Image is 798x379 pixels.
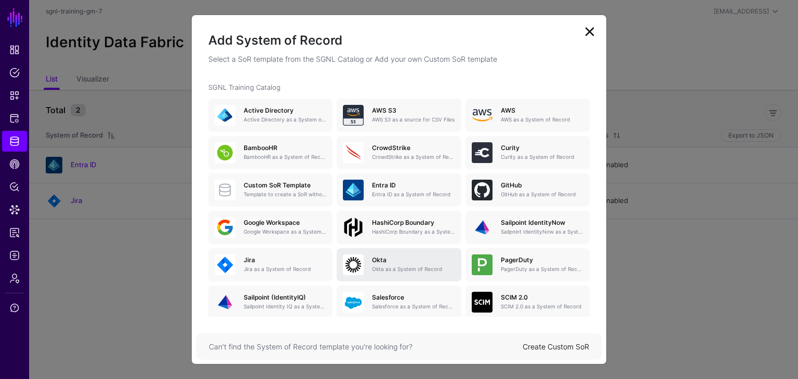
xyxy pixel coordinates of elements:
img: svg+xml;base64,PHN2ZyB3aWR0aD0iNjQiIGhlaWdodD0iNjQiIHZpZXdCb3g9IjAgMCA2NCA2NCIgZmlsbD0ibm9uZSIgeG... [215,142,235,163]
p: PagerDuty as a System of Record [501,265,583,273]
img: svg+xml;base64,PHN2ZyB3aWR0aD0iNjQiIGhlaWdodD0iNjQiIHZpZXdCb3g9IjAgMCA2NCA2NCIgZmlsbD0ibm9uZSIgeG... [472,292,493,313]
img: svg+xml;base64,PHN2ZyB3aWR0aD0iNjQiIGhlaWdodD0iNjQiIHZpZXdCb3g9IjAgMCA2NCA2NCIgZmlsbD0ibm9uZSIgeG... [343,142,364,163]
h5: Curity [501,144,583,152]
img: svg+xml;base64,PHN2ZyB3aWR0aD0iNjQiIGhlaWdodD0iNjQiIHZpZXdCb3g9IjAgMCA2NCA2NCIgZmlsbD0ibm9uZSIgeG... [343,180,364,200]
a: AWS S3AWS S3 as a source for CSV Files [337,99,461,132]
a: SalesforceSalesforce as a System of Record [337,286,461,319]
h5: Okta [372,256,455,264]
h5: BambooHR [244,144,326,152]
p: HashiCorp Boundary as a System of Record [372,228,455,236]
p: Active Directory as a System of Record [244,116,326,124]
h2: Add System of Record [208,32,590,49]
a: PagerDutyPagerDuty as a System of Record [465,248,590,281]
a: OktaOkta as a System of Record [337,248,461,281]
a: BambooHRBambooHR as a System of Record [208,136,332,169]
img: svg+xml;base64,PHN2ZyB3aWR0aD0iNjQiIGhlaWdodD0iNjQiIHZpZXdCb3g9IjAgMCA2NCA2NCIgZmlsbD0ibm9uZSIgeG... [472,180,493,200]
a: Google WorkspaceGoogle Workspace as a System of Record [208,211,332,244]
div: Can’t find the System of Record template you’re looking for? [209,341,523,352]
img: svg+xml;base64,PHN2ZyB4bWxucz0iaHR0cDovL3d3dy53My5vcmcvMjAwMC9zdmciIHdpZHRoPSIxMDBweCIgaGVpZ2h0PS... [343,217,364,238]
a: Custom SoR TemplateTemplate to create a SoR without any entities, attributes or relationships. On... [208,173,332,207]
p: CrowdStrike as a System of Record [372,153,455,161]
a: Sailpoint (IdentityIQ)Sailpoint Identity IQ as a System of Record [208,286,332,319]
p: Template to create a SoR without any entities, attributes or relationships. Once created, you can... [244,191,326,198]
img: svg+xml;base64,PHN2ZyB3aWR0aD0iNjQiIGhlaWdodD0iNjQiIHZpZXdCb3g9IjAgMCA2NCA2NCIgZmlsbD0ibm9uZSIgeG... [215,292,235,313]
img: svg+xml;base64,PHN2ZyB3aWR0aD0iNjQiIGhlaWdodD0iNjQiIHZpZXdCb3g9IjAgMCA2NCA2NCIgZmlsbD0ibm9uZSIgeG... [472,217,493,238]
img: svg+xml;base64,PHN2ZyB4bWxucz0iaHR0cDovL3d3dy53My5vcmcvMjAwMC9zdmciIHhtbG5zOnhsaW5rPSJodHRwOi8vd3... [472,105,493,126]
img: svg+xml;base64,PHN2ZyB3aWR0aD0iNjQiIGhlaWdodD0iNjQiIHZpZXdCb3g9IjAgMCA2NCA2NCIgZmlsbD0ibm9uZSIgeG... [472,254,493,275]
p: Salesforce as a System of Record [372,303,455,310]
h5: Sailpoint (IdentityIQ) [244,294,326,301]
a: Active DirectoryActive Directory as a System of Record [208,99,332,132]
h5: SCIM 2.0 [501,294,583,301]
p: Curity as a System of Record [501,153,583,161]
img: svg+xml;base64,PHN2ZyB3aWR0aD0iNjQiIGhlaWdodD0iNjQiIHZpZXdCb3g9IjAgMCA2NCA2NCIgZmlsbD0ibm9uZSIgeG... [343,254,364,275]
p: GitHub as a System of Record [501,191,583,198]
img: svg+xml;base64,PHN2ZyB3aWR0aD0iNjQiIGhlaWdodD0iNjQiIHZpZXdCb3g9IjAgMCA2NCA2NCIgZmlsbD0ibm9uZSIgeG... [215,217,235,238]
h5: Google Workspace [244,219,326,226]
h5: Entra ID [372,182,455,189]
a: CrowdStrikeCrowdStrike as a System of Record [337,136,461,169]
a: SCIM 2.0SCIM 2.0 as a System of Record [465,286,590,319]
p: AWS S3 as a source for CSV Files [372,116,455,124]
p: Entra ID as a System of Record [372,191,455,198]
p: SCIM 2.0 as a System of Record [501,303,583,310]
h5: PagerDuty [501,256,583,264]
h5: Sailpoint IdentityNow [501,219,583,226]
a: CurityCurity as a System of Record [465,136,590,169]
h5: AWS S3 [372,107,455,114]
img: svg+xml;base64,PHN2ZyB3aWR0aD0iNjQiIGhlaWdodD0iNjQiIHZpZXdCb3g9IjAgMCA2NCA2NCIgZmlsbD0ibm9uZSIgeG... [215,105,235,126]
p: AWS as a System of Record [501,116,583,124]
a: Sailpoint IdentityNowSailpoint IdentityNow as a System of Record [465,211,590,244]
img: svg+xml;base64,PHN2ZyB3aWR0aD0iNjQiIGhlaWdodD0iNjQiIHZpZXdCb3g9IjAgMCA2NCA2NCIgZmlsbD0ibm9uZSIgeG... [343,105,364,126]
img: svg+xml;base64,PHN2ZyB3aWR0aD0iNjQiIGhlaWdodD0iNjQiIHZpZXdCb3g9IjAgMCA2NCA2NCIgZmlsbD0ibm9uZSIgeG... [472,142,493,163]
h5: Active Directory [244,107,326,114]
h5: Salesforce [372,294,455,301]
a: HashiCorp BoundaryHashiCorp Boundary as a System of Record [337,211,461,244]
h5: HashiCorp Boundary [372,219,455,226]
h5: GitHub [501,182,583,189]
a: GitHubGitHub as a System of Record [465,173,590,207]
p: Google Workspace as a System of Record [244,228,326,236]
p: Sailpoint Identity IQ as a System of Record [244,303,326,310]
strong: 1.11 [208,72,219,79]
h5: CrowdStrike [372,144,455,152]
a: Create Custom SoR [523,342,589,351]
a: Entra IDEntra ID as a System of Record [337,173,461,207]
p: BambooHR as a System of Record [244,153,326,161]
p: SGNL Training Catalog [208,83,590,93]
p: Select a SoR template from the SGNL Catalog or Add your own Custom SoR template [208,53,590,64]
a: AWSAWS as a System of Record [465,99,590,132]
h5: Custom SoR Template [244,182,326,189]
a: JiraJira as a System of Record [208,248,332,281]
p: Sailpoint IdentityNow as a System of Record [501,228,583,236]
h5: Jira [244,256,326,264]
img: svg+xml;base64,PHN2ZyB3aWR0aD0iNjQiIGhlaWdodD0iNjQiIHZpZXdCb3g9IjAgMCA2NCA2NCIgZmlsbD0ibm9uZSIgeG... [343,292,364,313]
p: Okta as a System of Record [372,265,455,273]
p: Jira as a System of Record [244,265,326,273]
img: svg+xml;base64,PHN2ZyB3aWR0aD0iNjQiIGhlaWdodD0iNjQiIHZpZXdCb3g9IjAgMCA2NCA2NCIgZmlsbD0ibm9uZSIgeG... [215,254,235,275]
h5: AWS [501,107,583,114]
